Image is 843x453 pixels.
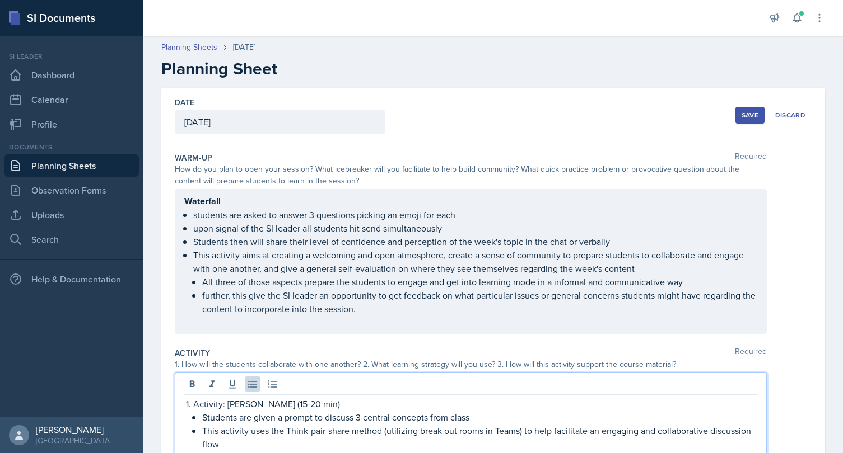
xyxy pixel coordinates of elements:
label: Warm-Up [175,152,212,163]
div: Discard [775,111,805,120]
button: Save [735,107,765,124]
button: Discard [769,107,812,124]
a: Planning Sheets [161,41,217,53]
p: This activity uses the Think-pair-share method (utilizing break out rooms in Teams) to help facil... [202,424,757,451]
a: Planning Sheets [4,154,139,177]
a: Search [4,228,139,251]
a: Profile [4,113,139,135]
p: students are asked to answer 3 questions picking an emoji for each [193,208,757,221]
label: Activity [175,347,211,358]
strong: Waterfall [184,195,221,207]
div: Si leader [4,51,139,62]
a: Observation Forms [4,179,139,201]
p: All three of those aspects prepare the students to engage and get into learning mode in a informa... [202,275,757,289]
span: Required [735,347,767,358]
a: Dashboard [4,64,139,86]
div: Help & Documentation [4,268,139,290]
p: This activity aims at creating a welcoming and open atmosphere, create a sense of community to pr... [193,248,757,275]
label: Date [175,97,194,108]
span: Required [735,152,767,163]
p: further, this give the SI leader an opportunity to get feedback on what particular issues or gene... [202,289,757,315]
p: Students are given a prompt to discuss 3 central concepts from class [202,410,757,424]
a: Calendar [4,88,139,111]
div: [PERSON_NAME] [36,424,111,435]
div: Documents [4,142,139,152]
p: Students then will share their level of confidence and perception of the week's topic in the chat... [193,235,757,248]
h2: Planning Sheet [161,59,825,79]
div: 1. How will the students collaborate with one another? 2. What learning strategy will you use? 3.... [175,358,767,370]
p: upon signal of the SI leader all students hit send simultaneously [193,221,757,235]
div: [DATE] [233,41,255,53]
div: [GEOGRAPHIC_DATA] [36,435,111,446]
div: Save [742,111,758,120]
p: Activity: [PERSON_NAME] (15-20 min) [193,397,757,410]
a: Uploads [4,204,139,226]
div: How do you plan to open your session? What icebreaker will you facilitate to help build community... [175,163,767,187]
